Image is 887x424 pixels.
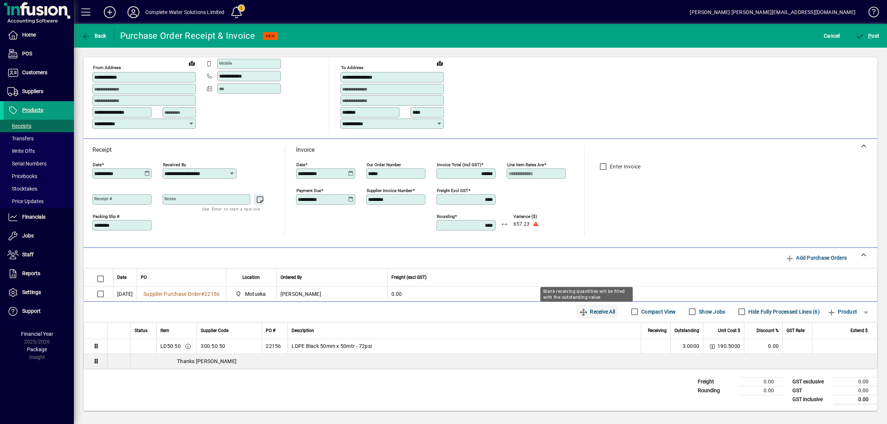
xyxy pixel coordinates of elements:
span: Item [160,326,169,335]
button: Back [80,29,108,42]
div: [PERSON_NAME] [PERSON_NAME][EMAIL_ADDRESS][DOMAIN_NAME] [690,6,856,18]
mat-label: Packing Slip # [93,214,119,219]
span: Motueka [245,290,266,298]
a: View on map [434,57,446,69]
button: Cancel [822,29,842,42]
td: 0.00 [833,395,877,404]
span: GST Rate [786,326,805,335]
td: 0.00 [744,339,782,354]
span: Settings [22,289,41,295]
span: Transfers [7,136,34,141]
span: Financial Year [21,331,53,337]
span: Customers [22,69,47,75]
span: Back [82,33,106,39]
a: Jobs [4,227,74,245]
button: Receive All [576,305,618,318]
span: Receiving [648,326,667,335]
td: GST exclusive [789,377,833,386]
span: Receive All [579,306,615,318]
div: Blank receiving quantities will be filled with the outstanding value [540,287,633,302]
span: Cancel [824,30,840,42]
span: Unit Cost $ [718,326,740,335]
td: GST [789,386,833,395]
span: Ordered By [281,273,302,281]
span: NEW [266,34,275,38]
mat-hint: Use 'Enter' to start a new line [202,205,260,213]
a: Pricebooks [4,170,74,182]
a: Transfers [4,132,74,145]
span: Financials [22,214,45,220]
a: Suppliers [4,82,74,101]
button: Product [823,305,861,318]
mat-label: Received by [163,162,186,167]
label: Show Jobs [697,308,725,315]
td: 300.50.50 [197,339,262,354]
a: Knowledge Base [863,1,878,25]
td: LDPE Black 50mm x 50mtr - 72psi [288,339,641,354]
td: 0.00 [833,386,877,395]
span: Price Updates [7,198,44,204]
span: Receipts [7,123,31,129]
td: 0.00 [738,377,783,386]
div: Complete Water Solutions Limited [145,6,225,18]
a: Supplier Purchase Order#22156 [141,290,222,298]
span: Freight (excl GST) [391,273,426,281]
span: 657.23 [513,221,530,227]
button: Change Price Levels [707,341,717,351]
a: Customers [4,64,74,82]
mat-label: Rounding [437,214,455,219]
span: Pricebooks [7,173,37,179]
span: PO [141,273,147,281]
a: Staff [4,246,74,264]
span: Extend $ [850,326,868,335]
a: Support [4,302,74,321]
mat-label: Supplier invoice number [367,188,412,193]
button: Add [98,6,122,19]
span: Jobs [22,233,34,239]
div: Date [117,273,133,281]
span: 22156 [204,291,220,297]
div: PO [141,273,222,281]
td: [DATE] [113,287,137,301]
span: Motueka [234,290,269,298]
span: Serial Numbers [7,161,47,167]
div: Purchase Order Receipt & Invoice [120,30,255,42]
a: Settings [4,283,74,302]
a: Home [4,26,74,44]
span: Package [27,346,47,352]
mat-label: Freight excl GST [437,188,468,193]
td: 22156 [262,339,288,354]
span: Product [827,306,857,318]
span: POS [22,51,32,57]
mat-label: Receipt # [94,196,112,201]
mat-label: Payment due [296,188,321,193]
app-page-header-button: Back [74,29,115,42]
td: 0.00 [738,386,783,395]
div: Ordered By [281,273,384,281]
mat-label: Date [93,162,102,167]
td: 0.00 [387,287,877,301]
mat-label: Notes [164,196,176,201]
span: Discount % [757,326,779,335]
a: Write Offs [4,145,74,157]
span: Location [242,273,260,281]
span: Staff [22,252,34,257]
span: Supplier Code [201,326,228,335]
div: Freight (excl GST) [391,273,868,281]
td: [PERSON_NAME] [276,287,387,301]
span: 190.5000 [717,342,740,350]
td: 3.0000 [670,339,703,354]
span: Status [135,326,147,335]
a: Reports [4,264,74,283]
a: Stocktakes [4,182,74,195]
a: Financials [4,208,74,226]
mat-label: Invoice Total (incl GST) [437,162,481,167]
div: Thanks [PERSON_NAME] [131,358,877,365]
div: LD50.50 [160,342,181,350]
span: Date [117,273,126,281]
button: Profile [122,6,145,19]
a: Receipts [4,120,74,132]
td: GST inclusive [789,395,833,404]
span: Add Purchase Orders [785,252,847,264]
span: Reports [22,270,40,276]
